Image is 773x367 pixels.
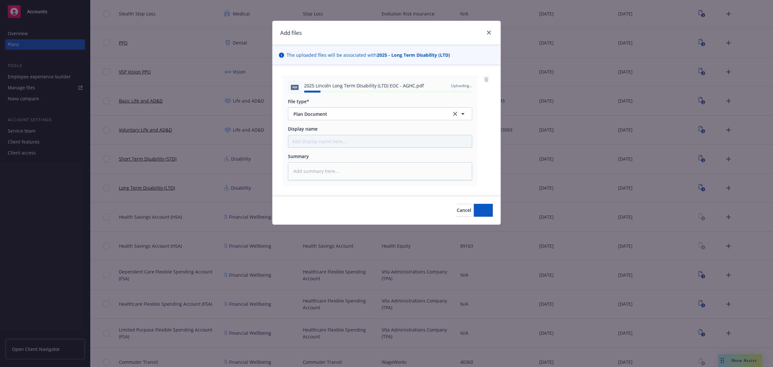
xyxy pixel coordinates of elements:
[288,126,318,132] span: Display name
[457,207,471,213] span: Cancel
[457,204,471,217] button: Cancel
[288,153,309,159] span: Summary
[451,110,459,118] a: clear selection
[288,98,309,104] span: File type*
[288,135,472,147] input: Add display name here...
[304,82,424,89] span: 2025 Lincoln Long Term Disability (LTD) EOC - AGHC.pdf
[485,29,493,36] a: close
[474,207,493,213] span: Add files
[377,52,450,58] strong: 2025 - Long Term Disability (LTD)
[287,52,450,58] span: The uploaded files will be associated with
[293,111,443,117] span: Plan Document
[291,85,299,90] span: pdf
[482,75,490,83] a: remove
[474,204,493,217] button: Add files
[288,107,472,120] button: Plan Documentclear selection
[280,29,302,37] h1: Add files
[451,83,472,88] span: Uploading...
